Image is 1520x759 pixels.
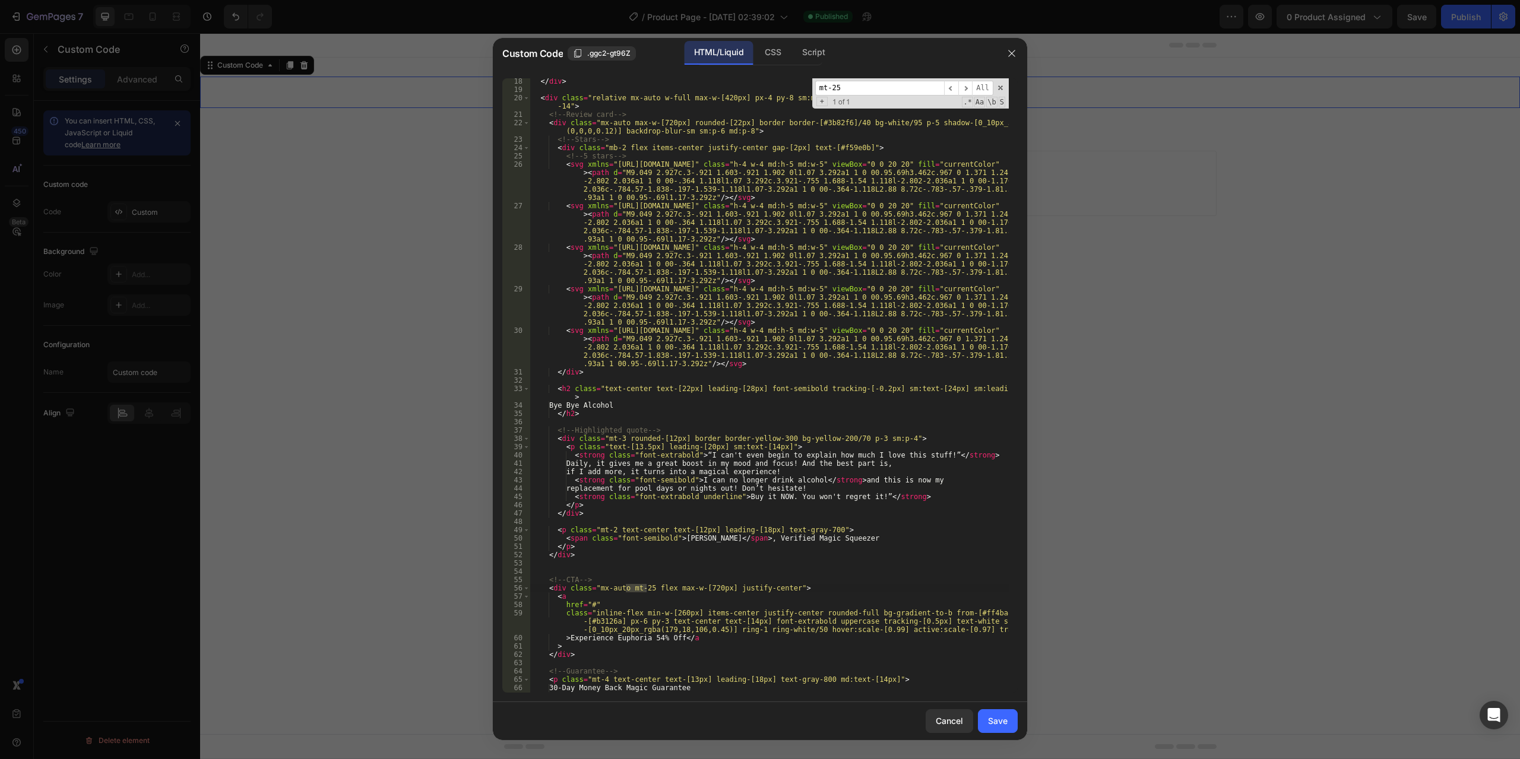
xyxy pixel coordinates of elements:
div: 40 [502,451,530,459]
div: 33 [502,385,530,401]
span: Add section [632,111,688,123]
span: 1 of 1 [828,98,855,106]
span: ​ [958,81,973,96]
span: Search In Selection [999,97,1005,107]
div: 62 [502,650,530,659]
div: 42 [502,468,530,476]
div: 30 [502,326,530,368]
div: 48 [502,517,530,526]
div: 37 [502,426,530,434]
div: Cancel [936,714,963,727]
div: 59 [502,609,530,634]
div: 41 [502,459,530,468]
div: 60 [502,634,530,642]
span: .ggc2-gt96Z [587,48,631,59]
span: then drag & drop elements [704,153,792,163]
span: RegExp Search [962,97,973,107]
div: 25 [502,152,530,160]
div: 18 [502,77,530,85]
div: 43 [502,476,530,484]
div: 66 [502,684,530,692]
div: 65 [502,675,530,684]
div: 23 [502,135,530,144]
div: 28 [502,243,530,285]
button: Cancel [926,709,973,733]
div: 54 [502,567,530,576]
div: Add blank section [712,138,785,150]
div: 29 [502,285,530,326]
span: from URL or image [624,153,688,163]
div: 47 [502,509,530,517]
div: 38 [502,434,530,443]
button: Save [978,709,1018,733]
div: 27 [502,202,530,243]
div: 39 [502,443,530,451]
div: 67 [502,692,530,700]
div: Choose templates [532,138,604,150]
div: Open Intercom Messenger [1480,701,1508,729]
div: Save [988,714,1008,727]
div: 53 [502,559,530,567]
div: 63 [502,659,530,667]
div: HTML/Liquid [685,41,753,65]
div: 32 [502,376,530,385]
span: inspired by CRO experts [527,153,608,163]
div: 57 [502,592,530,601]
div: 21 [502,110,530,119]
div: 51 [502,542,530,551]
div: 64 [502,667,530,675]
div: 31 [502,368,530,376]
div: 49 [502,526,530,534]
button: .ggc2-gt96Z [568,46,636,61]
div: 36 [502,418,530,426]
div: 35 [502,409,530,418]
div: 34 [502,401,530,409]
div: 24 [502,144,530,152]
div: 56 [502,584,530,592]
div: CSS [755,41,790,65]
div: 61 [502,642,530,650]
span: CaseSensitive Search [974,97,985,107]
span: Custom Code [502,46,563,61]
div: 44 [502,484,530,493]
div: Generate layout [625,138,688,150]
div: 55 [502,576,530,584]
div: 22 [502,119,530,135]
span: Alt-Enter [972,81,993,96]
span: Whole Word Search [986,97,997,107]
span: ​ [944,81,958,96]
div: 20 [502,94,530,110]
input: Search for [815,81,944,96]
span: Toggle Replace mode [816,97,828,106]
div: 26 [502,160,530,202]
div: Custom Code [15,27,65,37]
div: Script [793,41,834,65]
div: 45 [502,493,530,501]
div: 46 [502,501,530,509]
div: 19 [502,85,530,94]
div: 58 [502,601,530,609]
div: 50 [502,534,530,542]
div: 52 [502,551,530,559]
